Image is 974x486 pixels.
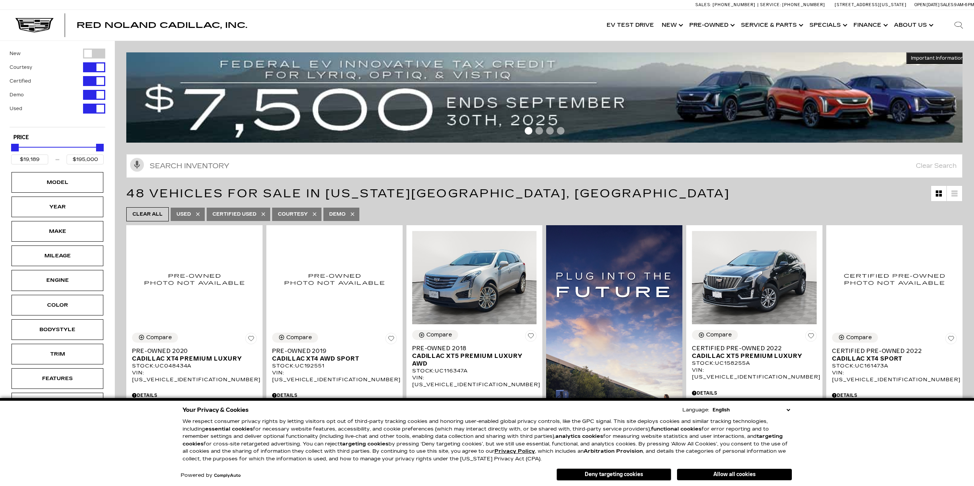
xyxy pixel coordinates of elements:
div: MileageMileage [11,245,103,266]
button: Save Vehicle [945,333,957,347]
div: BodystyleBodystyle [11,319,103,340]
div: VIN: [US_VEHICLE_IDENTIFICATION_NUMBER] [132,369,257,383]
button: Save Vehicle [805,330,817,345]
span: [PHONE_NUMBER] [782,2,825,7]
div: Pricing Details - Pre-Owned 2020 Cadillac XT4 Premium Luxury [132,392,257,399]
a: New [658,10,685,41]
div: VIN: [US_VEHICLE_IDENTIFICATION_NUMBER] [412,374,537,388]
span: Open [DATE] [914,2,940,7]
a: ComplyAuto [214,473,241,478]
div: Price [11,141,104,164]
strong: functional cookies [651,426,702,432]
div: FeaturesFeatures [11,368,103,389]
div: Stock : UC192551 [272,362,397,369]
div: Year [38,203,77,211]
span: Cadillac XT5 Premium Luxury [692,352,811,360]
img: vrp-tax-ending-august-version [126,52,968,143]
strong: Arbitration Provision [584,448,643,454]
span: Important Information [911,55,964,61]
input: Minimum [11,154,48,164]
label: Demo [10,91,24,99]
strong: analytics cookies [555,433,603,439]
a: Service & Parts [737,10,806,41]
div: Compare [706,332,732,338]
button: Compare Vehicle [832,333,878,343]
span: Cadillac XT5 Premium Luxury AWD [412,352,531,367]
div: Model [38,178,77,187]
input: Maximum [67,154,104,164]
span: Demo [329,210,346,219]
div: Trim [38,350,77,358]
select: Language Select [711,406,792,414]
div: Language: [682,408,709,413]
button: Save Vehicle [525,330,537,345]
div: Maximum Price [96,144,104,151]
div: Pricing Details - Pre-Owned 2019 Cadillac XT4 AWD Sport [272,392,397,399]
a: Finance [850,10,890,41]
div: Make [38,227,77,236]
span: Pre-Owned 2018 [412,345,531,352]
img: 2022 Cadillac XT5 Premium Luxury [692,231,817,324]
span: Red Noland Cadillac, Inc. [77,21,247,30]
a: About Us [890,10,936,41]
a: Pre-Owned [685,10,737,41]
div: Stock : UC116347A [412,367,537,374]
span: Cadillac XT4 Premium Luxury [132,355,251,362]
button: Save Vehicle [245,333,257,347]
h5: Price [13,134,101,141]
a: Certified Pre-Owned 2022Cadillac XT4 Sport [832,347,957,362]
span: Go to slide 1 [525,127,532,135]
div: YearYear [11,197,103,217]
button: Compare Vehicle [692,330,738,340]
div: ColorColor [11,295,103,315]
span: Sales: [940,2,954,7]
label: Used [10,105,22,112]
div: VIN: [US_VEHICLE_IDENTIFICATION_NUMBER] [832,369,957,383]
button: Deny targeting cookies [556,468,671,481]
button: Compare Vehicle [412,330,458,340]
span: Sales: [695,2,711,7]
div: Filter by Vehicle Type [10,49,105,127]
label: Courtesy [10,63,32,71]
a: Sales: [PHONE_NUMBER] [695,3,757,7]
span: Used [176,210,191,219]
div: Mileage [38,252,77,260]
img: 2018 Cadillac XT5 Premium Luxury AWD [412,231,537,324]
a: Pre-Owned 2020Cadillac XT4 Premium Luxury [132,347,257,362]
svg: Click to toggle on voice search [130,158,144,172]
span: 48 Vehicles for Sale in [US_STATE][GEOGRAPHIC_DATA], [GEOGRAPHIC_DATA] [126,187,730,200]
div: Pricing Details - Certified Pre-Owned 2022 Cadillac XT5 Premium Luxury [692,390,817,397]
a: Pre-Owned 2018Cadillac XT5 Premium Luxury AWD [412,345,537,367]
div: TrimTrim [11,344,103,364]
button: Allow all cookies [677,469,792,480]
a: Certified Pre-Owned 2022Cadillac XT5 Premium Luxury [692,345,817,360]
div: Compare [846,334,872,341]
a: Pre-Owned 2019Cadillac XT4 AWD Sport [272,347,397,362]
strong: targeting cookies [183,433,783,447]
img: Cadillac Dark Logo with Cadillac White Text [15,18,54,33]
input: Search Inventory [126,154,963,178]
span: 9 AM-6 PM [954,2,974,7]
div: VIN: [US_VEHICLE_IDENTIFICATION_NUMBER] [272,369,397,383]
button: Compare Vehicle [272,333,318,343]
div: Features [38,374,77,383]
a: Privacy Policy [494,448,535,454]
span: Certified Pre-Owned 2022 [832,347,951,355]
span: Service: [760,2,781,7]
span: [PHONE_NUMBER] [713,2,755,7]
img: 2022 Cadillac XT4 Sport [832,231,957,327]
a: Specials [806,10,850,41]
a: [STREET_ADDRESS][US_STATE] [835,2,907,7]
span: Clear All [132,210,163,219]
img: 2020 Cadillac XT4 Premium Luxury [132,231,257,327]
a: Service: [PHONE_NUMBER] [757,3,827,7]
label: Certified [10,77,31,85]
button: Important Information [906,52,968,64]
span: Certified Used [212,210,256,219]
strong: essential cookies [205,426,253,432]
div: Stock : UC161473A [832,362,957,369]
span: Cadillac XT4 AWD Sport [272,355,391,362]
